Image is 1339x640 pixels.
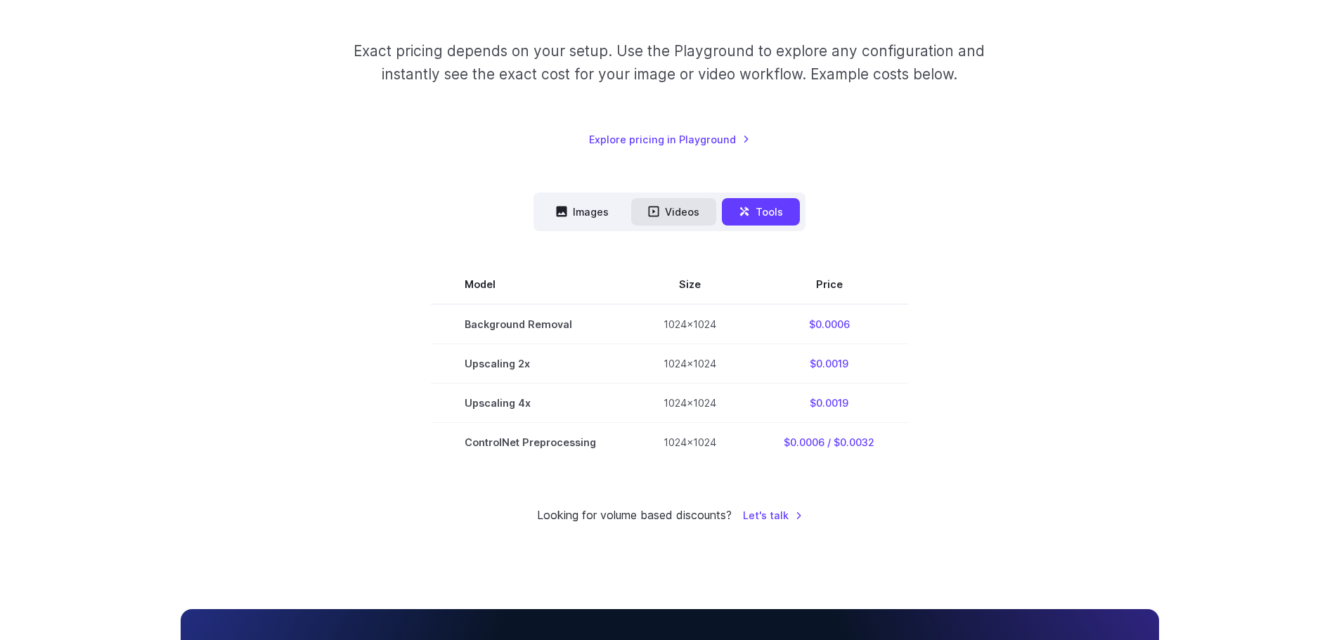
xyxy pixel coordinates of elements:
[631,198,716,226] button: Videos
[743,507,803,523] a: Let's talk
[431,344,630,383] td: Upscaling 2x
[630,344,750,383] td: 1024x1024
[431,383,630,422] td: Upscaling 4x
[630,422,750,462] td: 1024x1024
[431,304,630,344] td: Background Removal
[589,131,750,148] a: Explore pricing in Playground
[750,344,908,383] td: $0.0019
[722,198,800,226] button: Tools
[431,422,630,462] td: ControlNet Preprocessing
[537,507,732,525] small: Looking for volume based discounts?
[750,383,908,422] td: $0.0019
[630,304,750,344] td: 1024x1024
[630,265,750,304] th: Size
[630,383,750,422] td: 1024x1024
[750,265,908,304] th: Price
[750,422,908,462] td: $0.0006 / $0.0032
[327,39,1011,86] p: Exact pricing depends on your setup. Use the Playground to explore any configuration and instantl...
[750,304,908,344] td: $0.0006
[431,265,630,304] th: Model
[539,198,626,226] button: Images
